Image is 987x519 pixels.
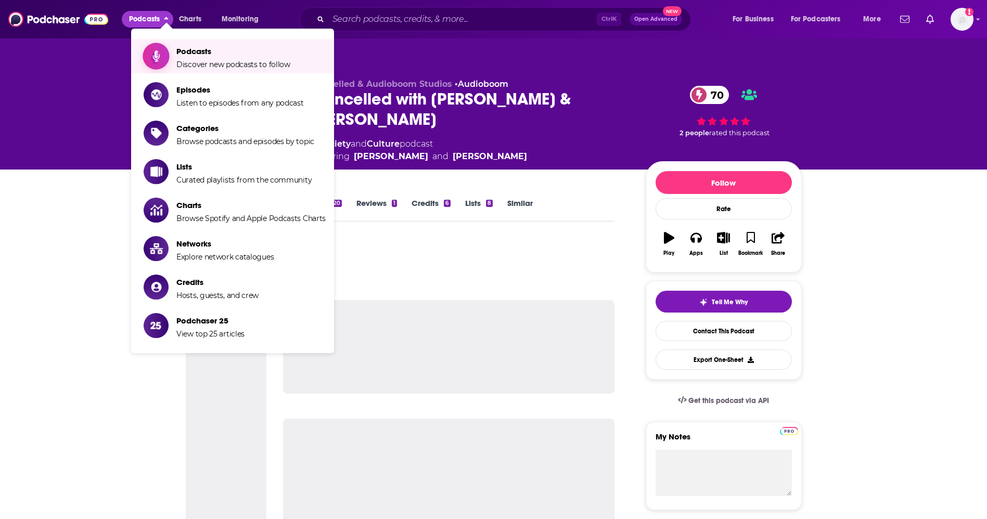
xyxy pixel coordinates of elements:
[764,225,791,263] button: Share
[214,11,272,28] button: open menu
[656,291,792,313] button: tell me why sparkleTell Me Why
[700,86,729,104] span: 70
[733,12,774,27] span: For Business
[412,198,450,222] a: Credits6
[699,298,708,306] img: tell me why sparkle
[312,138,527,163] div: A podcast
[951,8,973,31] img: User Profile
[8,9,108,29] img: Podchaser - Follow, Share and Rate Podcasts
[328,11,597,28] input: Search podcasts, credits, & more...
[656,321,792,341] a: Contact This Podcast
[863,12,881,27] span: More
[951,8,973,31] span: Logged in as evankrask
[458,79,508,89] a: Audioboom
[656,198,792,219] div: Rate
[392,200,397,207] div: 1
[689,250,703,256] div: Apps
[312,79,452,89] span: Cancelled & Audioboom Studios
[176,214,326,223] span: Browse Spotify and Apple Podcasts Charts
[465,198,493,222] a: Lists8
[690,86,729,104] a: 70
[176,329,245,339] span: View top 25 articles
[354,150,428,163] a: [PERSON_NAME]
[712,298,748,306] span: Tell Me Why
[176,252,274,262] span: Explore network catalogues
[656,225,683,263] button: Play
[720,250,728,256] div: List
[922,10,938,28] a: Show notifications dropdown
[630,13,682,25] button: Open AdvancedNew
[222,12,259,27] span: Monitoring
[176,277,259,287] span: Credits
[951,8,973,31] button: Show profile menu
[656,432,792,450] label: My Notes
[179,12,201,27] span: Charts
[432,150,448,163] span: and
[312,150,527,163] span: featuring
[663,6,682,16] span: New
[965,8,973,16] svg: Add a profile image
[725,11,787,28] button: open menu
[688,396,769,405] span: Get this podcast via API
[780,427,798,435] img: Podchaser Pro
[709,129,770,137] span: rated this podcast
[507,198,533,222] a: Similar
[663,250,674,256] div: Play
[176,239,274,249] span: Networks
[176,162,312,172] span: Lists
[856,11,894,28] button: open menu
[176,46,290,56] span: Podcasts
[444,200,450,207] div: 6
[737,225,764,263] button: Bookmark
[683,225,710,263] button: Apps
[176,316,245,326] span: Podchaser 25
[176,137,314,146] span: Browse podcasts and episodes by topic
[176,175,312,185] span: Curated playlists from the community
[738,250,763,256] div: Bookmark
[176,200,326,210] span: Charts
[597,12,621,26] span: Ctrl K
[176,60,290,69] span: Discover new podcasts to follow
[176,85,304,95] span: Episodes
[646,79,802,144] div: 70 2 peoplerated this podcast
[656,349,792,370] button: Export One-Sheet
[896,10,914,28] a: Show notifications dropdown
[791,12,841,27] span: For Podcasters
[780,425,798,435] a: Pro website
[367,139,400,149] a: Culture
[129,12,160,27] span: Podcasts
[455,79,508,89] span: •
[356,198,397,222] a: Reviews1
[172,11,208,28] a: Charts
[122,11,173,28] button: close menu
[771,250,785,256] div: Share
[453,150,527,163] a: [PERSON_NAME]
[680,129,709,137] span: 2 people
[176,98,304,108] span: Listen to episodes from any podcast
[176,123,314,133] span: Categories
[670,388,778,413] a: Get this podcast via API
[176,291,259,300] span: Hosts, guests, and crew
[784,11,856,28] button: open menu
[710,225,737,263] button: List
[656,171,792,194] button: Follow
[310,7,701,31] div: Search podcasts, credits, & more...
[634,17,677,22] span: Open Advanced
[486,200,493,207] div: 8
